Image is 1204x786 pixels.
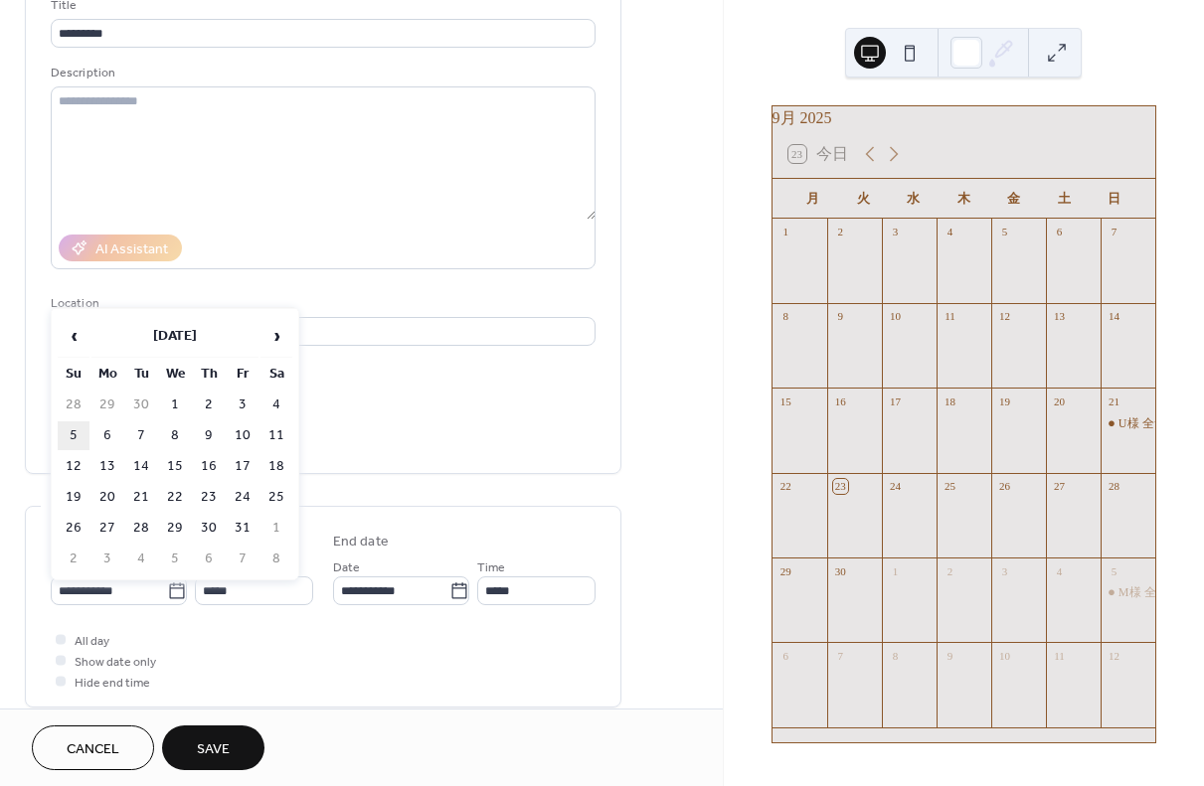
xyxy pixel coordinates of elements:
[193,360,225,389] th: Th
[159,452,191,481] td: 15
[1107,225,1121,239] div: 7
[838,179,888,219] div: 火
[778,563,793,578] div: 29
[51,293,592,314] div: Location
[125,452,157,481] td: 14
[1107,479,1121,494] div: 28
[833,393,848,408] div: 16
[159,391,191,419] td: 1
[778,225,793,239] div: 1
[227,360,258,389] th: Fr
[1107,309,1121,324] div: 14
[778,648,793,663] div: 6
[997,563,1012,578] div: 3
[260,391,292,419] td: 4
[888,309,903,324] div: 10
[51,63,592,83] div: Description
[58,514,89,543] td: 26
[1107,563,1121,578] div: 5
[227,421,258,450] td: 10
[833,479,848,494] div: 23
[778,479,793,494] div: 22
[227,452,258,481] td: 17
[943,393,957,408] div: 18
[58,483,89,512] td: 19
[197,739,230,760] span: Save
[833,563,848,578] div: 30
[227,545,258,573] td: 7
[260,545,292,573] td: 8
[778,393,793,408] div: 15
[1052,563,1067,578] div: 4
[1107,393,1121,408] div: 21
[943,479,957,494] div: 25
[788,179,838,219] div: 月
[75,631,109,652] span: All day
[1107,648,1121,663] div: 12
[159,360,191,389] th: We
[888,648,903,663] div: 8
[58,545,89,573] td: 2
[333,532,389,552] div: End date
[159,483,191,512] td: 22
[125,360,157,389] th: Tu
[997,393,1012,408] div: 19
[227,514,258,543] td: 31
[227,483,258,512] td: 24
[477,557,505,578] span: Time
[91,483,123,512] td: 20
[91,452,123,481] td: 13
[778,309,793,324] div: 8
[193,452,225,481] td: 16
[997,309,1012,324] div: 12
[943,648,957,663] div: 9
[260,514,292,543] td: 1
[193,514,225,543] td: 30
[888,225,903,239] div: 3
[833,648,848,663] div: 7
[261,316,291,356] span: ›
[75,673,150,694] span: Hide end time
[1052,393,1067,408] div: 20
[125,391,157,419] td: 30
[227,391,258,419] td: 3
[260,360,292,389] th: Sa
[58,391,89,419] td: 28
[91,421,123,450] td: 6
[889,179,939,219] div: 水
[773,106,1155,130] div: 9月 2025
[125,545,157,573] td: 4
[943,309,957,324] div: 11
[1090,179,1139,219] div: 日
[75,652,156,673] span: Show date only
[91,315,258,358] th: [DATE]
[193,545,225,573] td: 6
[91,545,123,573] td: 3
[58,452,89,481] td: 12
[888,479,903,494] div: 24
[193,421,225,450] td: 9
[989,179,1039,219] div: 金
[125,514,157,543] td: 28
[91,514,123,543] td: 27
[997,479,1012,494] div: 26
[1101,584,1155,601] div: M様 全サイズ試着
[943,563,957,578] div: 2
[67,739,119,760] span: Cancel
[91,391,123,419] td: 29
[1052,225,1067,239] div: 6
[159,514,191,543] td: 29
[888,563,903,578] div: 1
[125,483,157,512] td: 21
[159,421,191,450] td: 8
[193,391,225,419] td: 2
[193,483,225,512] td: 23
[32,725,154,770] button: Cancel
[1052,479,1067,494] div: 27
[1101,415,1155,432] div: U様 全サイズ試着
[58,421,89,450] td: 5
[997,225,1012,239] div: 5
[997,648,1012,663] div: 10
[260,483,292,512] td: 25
